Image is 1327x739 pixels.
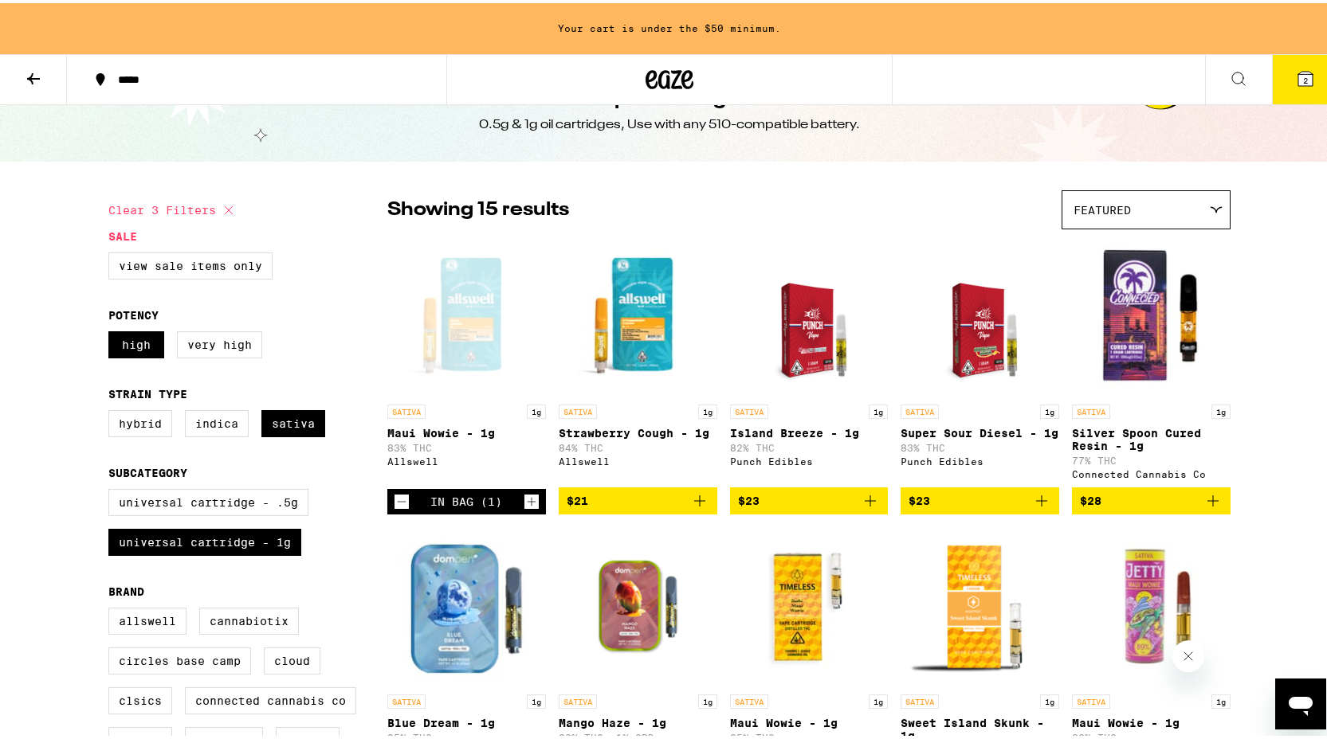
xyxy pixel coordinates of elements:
[1040,401,1059,416] p: 1g
[387,194,569,221] p: Showing 15 results
[108,644,251,671] label: Circles Base Camp
[108,227,137,240] legend: Sale
[1080,491,1101,504] span: $28
[387,453,546,463] div: Allswell
[901,714,1059,739] p: Sweet Island Skunk - 1g
[869,401,888,416] p: 1g
[261,407,325,434] label: Sativa
[1074,201,1131,213] span: Featured
[901,424,1059,436] p: Super Sour Diesel - 1g
[394,491,410,506] button: Decrement
[387,424,546,436] p: Maui Wowie - 1g
[108,463,187,476] legend: Subcategory
[909,491,930,504] span: $23
[1072,691,1110,706] p: SATIVA
[387,691,426,706] p: SATIVA
[1072,714,1231,726] p: Maui Wowie - 1g
[108,385,187,397] legend: Strain Type
[559,484,717,511] button: Add to bag
[1275,675,1326,726] iframe: Button to launch messaging window
[559,714,717,726] p: Mango Haze - 1g
[108,328,164,355] label: High
[185,684,356,711] label: Connected Cannabis Co
[387,440,546,450] p: 83% THC
[10,11,115,24] span: Hi. Need any help?
[730,714,889,726] p: Maui Wowie - 1g
[730,440,889,450] p: 82% THC
[1211,401,1231,416] p: 1g
[1072,452,1231,463] p: 77% THC
[1072,424,1231,449] p: Silver Spoon Cured Resin - 1g
[901,401,939,416] p: SATIVA
[698,401,717,416] p: 1g
[901,484,1059,511] button: Add to bag
[1072,401,1110,416] p: SATIVA
[108,526,301,553] label: Universal Cartridge - 1g
[527,401,546,416] p: 1g
[1072,234,1231,484] a: Open page for Silver Spoon Cured Resin - 1g from Connected Cannabis Co
[730,453,889,463] div: Punch Edibles
[527,691,546,706] p: 1g
[730,401,768,416] p: SATIVA
[1072,234,1231,393] img: Connected Cannabis Co - Silver Spoon Cured Resin - 1g
[1040,691,1059,706] p: 1g
[108,249,273,276] label: View Sale Items Only
[730,424,889,436] p: Island Breeze - 1g
[264,644,320,671] label: Cloud
[479,113,860,131] div: 0.5g & 1g oil cartridges, Use with any 510-compatible battery.
[901,453,1059,463] div: Punch Edibles
[918,234,1042,393] img: Punch Edibles - Super Sour Diesel - 1g
[730,524,889,683] img: Timeless - Maui Wowie - 1g
[567,491,588,504] span: $21
[387,234,546,486] a: Open page for Maui Wowie - 1g from Allswell
[1072,466,1231,476] div: Connected Cannabis Co
[901,440,1059,450] p: 83% THC
[901,524,1059,683] img: Timeless - Sweet Island Skunk - 1g
[1072,524,1231,683] img: Jetty Extracts - Maui Wowie - 1g
[177,328,262,355] label: Very High
[1072,484,1231,511] button: Add to bag
[387,714,546,726] p: Blue Dream - 1g
[559,234,717,393] img: Allswell - Strawberry Cough - 1g
[559,453,717,463] div: Allswell
[559,234,717,484] a: Open page for Strawberry Cough - 1g from Allswell
[901,234,1059,484] a: Open page for Super Sour Diesel - 1g from Punch Edibles
[559,401,597,416] p: SATIVA
[387,401,426,416] p: SATIVA
[108,684,172,711] label: CLSICS
[387,524,546,683] img: Dompen - Blue Dream - 1g
[559,524,717,683] img: Dompen - Mango Haze - 1g
[1172,637,1204,669] iframe: Close message
[430,492,502,505] div: In Bag (1)
[524,491,540,506] button: Increment
[108,187,238,227] button: Clear 3 filters
[185,407,249,434] label: Indica
[108,407,172,434] label: Hybrid
[108,604,186,631] label: Allswell
[559,424,717,436] p: Strawberry Cough - 1g
[1211,691,1231,706] p: 1g
[730,484,889,511] button: Add to bag
[698,691,717,706] p: 1g
[108,486,308,513] label: Universal Cartridge - .5g
[559,691,597,706] p: SATIVA
[738,491,760,504] span: $23
[869,691,888,706] p: 1g
[108,582,144,595] legend: Brand
[1303,72,1308,82] span: 2
[559,440,717,450] p: 84% THC
[199,604,299,631] label: Cannabiotix
[747,234,870,393] img: Punch Edibles - Island Breeze - 1g
[901,691,939,706] p: SATIVA
[108,306,159,319] legend: Potency
[730,234,889,484] a: Open page for Island Breeze - 1g from Punch Edibles
[730,691,768,706] p: SATIVA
